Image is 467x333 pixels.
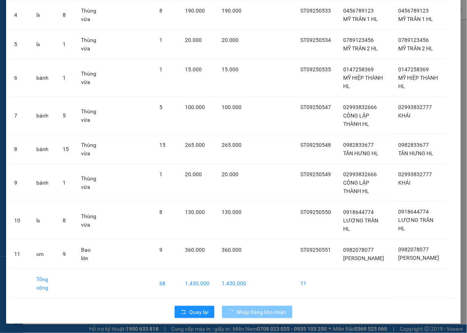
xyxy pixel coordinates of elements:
span: [PERSON_NAME] [344,255,384,261]
span: 0982833677 [344,142,374,148]
td: Thùng vừa [75,97,104,135]
td: Thùng vừa [75,202,104,240]
td: bánh [30,135,57,164]
span: 100.000 [222,104,242,110]
span: 1 [159,171,162,177]
span: MỸ TRÂN 1 HL [344,16,378,22]
td: Thùng vừa [75,164,104,202]
span: TÂN HƯNG HL [344,150,379,156]
span: MỸ TRÂN 2 HL [344,45,378,51]
span: KHÁI [399,113,411,119]
span: ST09250550 [301,209,331,215]
span: 9 [63,251,66,257]
span: ST09250535 [301,66,331,72]
td: 4 [8,0,30,30]
td: 7 [8,97,30,135]
span: ST09250533 [301,8,331,14]
span: 0789123456 [344,37,374,43]
span: 02993832777 [399,104,432,110]
span: 360.000 [222,247,242,253]
td: Bao lớn [75,240,104,269]
span: 02993832777 [399,171,432,177]
td: Thùng vừa [75,135,104,164]
td: Thùng vừa [75,30,104,59]
span: 100.000 [185,104,205,110]
span: 190.000 [222,8,242,14]
span: TÂN HƯNG HL [399,150,434,156]
span: MỸ TRÂN 1 HL [399,16,433,22]
td: Thùng vừa [75,59,104,97]
span: 0789123456 [399,37,429,43]
button: Nhập hàng kho nhận [222,306,292,318]
span: 0982833677 [399,142,429,148]
td: 68 [153,269,179,298]
td: Tổng cộng [30,269,57,298]
span: ST09250548 [301,142,331,148]
span: 8 [63,12,66,18]
span: 265.000 [222,142,242,148]
span: 0456789123 [344,8,374,14]
span: KHÁI [399,180,411,186]
span: loading [228,309,237,315]
span: 8 [159,8,162,14]
td: 5 [8,30,30,59]
span: ST09250551 [301,247,331,253]
span: 20.000 [222,171,239,177]
td: lx [30,30,57,59]
span: 02993832666 [344,171,377,177]
span: 0918644774 [344,209,374,215]
td: cm [30,240,57,269]
span: 0918644774 [399,209,429,215]
span: Nhập hàng kho nhận [237,308,286,316]
td: 1.430.000 [216,269,253,298]
span: 360.000 [185,247,205,253]
span: 8 [159,209,162,215]
span: 0147258369 [399,66,429,72]
span: 15 [159,142,165,148]
span: 0982078077 [399,247,429,253]
span: 5 [159,104,162,110]
span: 1 [159,37,162,43]
td: bánh [30,164,57,202]
span: 1 [63,180,66,186]
span: 265.000 [185,142,205,148]
span: 5 [63,113,66,119]
span: MỸ TRÂN 2 HL [399,45,433,51]
span: 130.000 [185,209,205,215]
span: ST09250534 [301,37,331,43]
span: ST09250549 [301,171,331,177]
span: Quay lại [189,308,208,316]
span: 190.000 [185,8,205,14]
span: LƯƠNG TRÂN HL [344,217,379,232]
span: LƯƠNG TRÂN HL [399,217,434,232]
span: 8 [63,217,66,224]
span: 20.000 [185,171,202,177]
span: 20.000 [185,37,202,43]
span: 15.000 [185,66,202,72]
td: 11 [8,240,30,269]
td: Thùng vừa [75,0,104,30]
span: 02993832666 [344,104,377,110]
td: 10 [8,202,30,240]
td: 11 [295,269,337,298]
td: bánh [30,97,57,135]
td: lx [30,202,57,240]
span: CÔNG LẬP THÀNH HL [344,180,370,194]
td: 1.430.000 [179,269,216,298]
td: 9 [8,164,30,202]
td: 6 [8,59,30,97]
span: 1 [63,75,66,81]
span: 15.000 [222,66,239,72]
span: 9 [159,247,162,253]
span: MỸ HIỆP THÀNH HL [399,75,438,89]
span: 0456789123 [399,8,429,14]
td: lx [30,0,57,30]
span: 0147258369 [344,66,374,72]
span: 15 [63,146,69,152]
span: CÔNG LẬP THÀNH HL [344,113,370,127]
td: bánh [30,59,57,97]
button: rollbackQuay lại [175,306,214,318]
span: 0982078077 [344,247,374,253]
span: 1 [159,66,162,72]
span: MỸ HIỆP THÀNH HL [344,75,383,89]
